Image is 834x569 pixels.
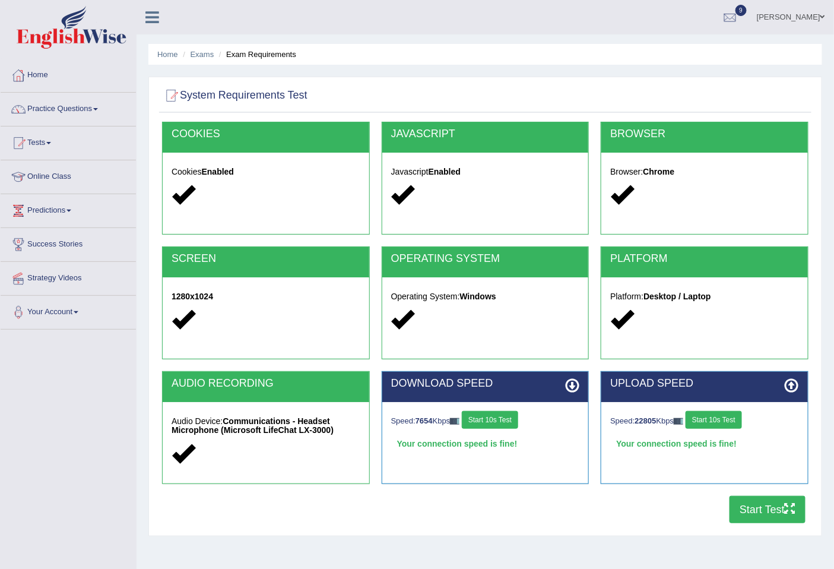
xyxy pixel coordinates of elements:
[610,292,799,301] h5: Platform:
[216,49,296,60] li: Exam Requirements
[391,128,580,140] h2: JAVASCRIPT
[1,262,136,292] a: Strategy Videos
[730,496,806,523] button: Start Test
[610,167,799,176] h5: Browser:
[1,296,136,325] a: Your Account
[429,167,461,176] strong: Enabled
[610,253,799,265] h2: PLATFORM
[391,378,580,390] h2: DOWNLOAD SPEED
[172,253,360,265] h2: SCREEN
[1,59,136,88] a: Home
[735,5,747,16] span: 9
[462,411,518,429] button: Start 10s Test
[643,167,675,176] strong: Chrome
[172,128,360,140] h2: COOKIES
[191,50,214,59] a: Exams
[391,292,580,301] h5: Operating System:
[391,253,580,265] h2: OPERATING SYSTEM
[1,160,136,190] a: Online Class
[460,292,496,301] strong: Windows
[202,167,234,176] strong: Enabled
[172,292,213,301] strong: 1280x1024
[416,416,433,425] strong: 7654
[172,416,334,435] strong: Communications - Headset Microphone (Microsoft LifeChat LX-3000)
[610,128,799,140] h2: BROWSER
[172,417,360,435] h5: Audio Device:
[391,167,580,176] h5: Javascript
[450,418,459,425] img: ajax-loader-fb-connection.gif
[1,93,136,122] a: Practice Questions
[391,435,580,453] div: Your connection speed is fine!
[610,378,799,390] h2: UPLOAD SPEED
[610,435,799,453] div: Your connection speed is fine!
[643,292,711,301] strong: Desktop / Laptop
[610,411,799,432] div: Speed: Kbps
[157,50,178,59] a: Home
[1,194,136,224] a: Predictions
[1,127,136,156] a: Tests
[686,411,742,429] button: Start 10s Test
[391,411,580,432] div: Speed: Kbps
[172,378,360,390] h2: AUDIO RECORDING
[162,87,307,105] h2: System Requirements Test
[172,167,360,176] h5: Cookies
[674,418,683,425] img: ajax-loader-fb-connection.gif
[635,416,657,425] strong: 22805
[1,228,136,258] a: Success Stories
